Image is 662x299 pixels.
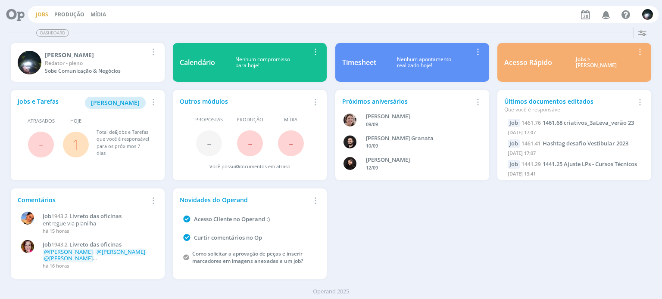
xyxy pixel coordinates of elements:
[91,11,106,18] a: Mídia
[366,134,472,143] div: Bruno Corralo Granata
[39,135,43,154] span: -
[72,135,80,154] a: 1
[209,163,290,170] div: Você possui documentos em atraso
[180,195,310,204] div: Novidades do Operand
[44,248,93,256] span: @[PERSON_NAME]
[366,121,378,127] span: 09/09
[508,169,641,181] div: [DATE] 13:41
[521,160,541,168] span: 1441.29
[192,250,303,265] a: Como solicitar a aprovação de peças e inserir marcadores em imagens anexadas a um job?
[21,240,34,253] img: B
[335,43,489,82] a: TimesheetNenhum apontamentorealizado hoje!
[559,56,634,69] div: Jobs > [PERSON_NAME]
[508,139,520,148] div: Job
[366,112,472,121] div: Aline Beatriz Jackisch
[21,212,34,225] img: L
[69,240,122,248] span: Livreto das oficinas
[504,97,634,114] div: Últimos documentos editados
[33,11,51,18] button: Jobs
[88,11,109,18] button: Mídia
[194,215,270,223] a: Acesso Cliente no Operand :)
[44,254,93,262] span: @[PERSON_NAME]
[543,119,634,126] span: 1461.68 criativos_3aLeva_verão 23
[91,99,140,107] span: [PERSON_NAME]
[343,114,356,126] img: A
[543,160,637,168] span: 1441.25 Ajuste LPs - Cursos Técnicos
[508,119,520,127] div: Job
[248,134,252,152] span: -
[366,164,378,171] span: 12/09
[642,7,653,22] button: G
[97,248,145,256] span: @[PERSON_NAME]
[85,98,146,106] a: [PERSON_NAME]
[543,139,628,147] span: Hashtag desafio Vestibular 2023
[366,142,378,149] span: 10/09
[342,57,376,68] div: Timesheet
[18,97,148,109] div: Jobs e Tarefas
[36,11,48,18] a: Jobs
[284,116,297,123] span: Mídia
[521,160,637,168] a: 1441.291441.25 Ajuste LPs - Cursos Técnicos
[43,249,153,262] p: material revisado e páginas 13 e 14 removidas, fechando em 12 páginas. Na...
[508,148,641,160] div: [DATE] 17:07
[342,97,472,106] div: Próximos aniversários
[237,116,263,123] span: Produção
[51,213,68,220] span: 1943.2
[54,11,84,18] a: Produção
[36,29,69,37] span: Dashboard
[69,212,122,220] span: Livreto das oficinas
[28,117,55,125] span: Atrasados
[521,140,541,147] span: 1461.41
[180,97,310,106] div: Outros módulos
[85,97,146,109] button: [PERSON_NAME]
[504,106,634,114] div: Que você é responsável
[45,59,148,67] div: Redator - pleno
[45,67,148,75] div: Sobe Comunicação & Negócios
[289,134,293,152] span: -
[180,57,215,68] div: Calendário
[508,160,520,169] div: Job
[207,134,211,152] span: -
[521,119,634,126] a: 1461.761461.68 criativos_3aLeva_verão 23
[236,163,239,170] span: 0
[43,262,69,269] span: há 16 horas
[11,43,165,82] a: G[PERSON_NAME]Redator - plenoSobe Comunicação & Negócios
[508,127,641,140] div: [DATE] 17:07
[343,136,356,148] img: B
[504,57,552,68] div: Acesso Rápido
[642,9,653,20] img: G
[376,56,472,69] div: Nenhum apontamento realizado hoje!
[44,261,93,269] span: @[PERSON_NAME]
[43,228,69,234] span: há 15 horas
[521,119,541,126] span: 1461.76
[195,116,223,123] span: Propostas
[70,117,81,125] span: Hoje
[115,129,117,135] span: 6
[343,157,356,170] img: L
[366,156,472,164] div: Luana da Silva de Andrade
[18,195,148,204] div: Comentários
[215,56,310,69] div: Nenhum compromisso para hoje!
[43,213,153,220] a: Job1943.2Livreto das oficinas
[521,139,628,147] a: 1461.41Hashtag desafio Vestibular 2023
[97,129,150,157] div: Total de Jobs e Tarefas que você é responsável para os próximos 7 dias
[52,11,87,18] button: Produção
[43,220,153,227] p: entregue via planilha
[45,50,148,59] div: Giovanni Zacchini
[18,51,41,74] img: G
[51,241,68,248] span: 1943.2
[43,241,153,248] a: Job1943.2Livreto das oficinas
[194,234,262,241] a: Curtir comentários no Op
